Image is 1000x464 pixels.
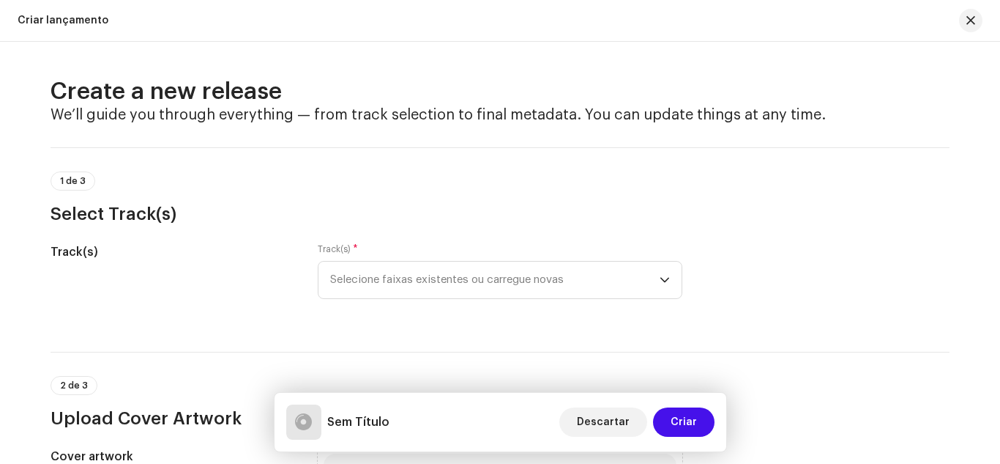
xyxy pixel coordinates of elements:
span: Selecione faixas existentes ou carregue novas [330,262,660,298]
h3: Select Track(s) [51,202,949,226]
div: dropdown trigger [660,262,670,298]
button: Descartar [559,408,647,437]
h3: Upload Cover Artwork [51,407,949,430]
button: Criar [653,408,714,437]
h4: We’ll guide you through everything — from track selection to final metadata. You can update thing... [51,106,949,124]
h5: Track(s) [51,243,294,261]
span: Descartar [577,408,630,437]
label: Track(s) [318,243,358,255]
h5: Sem Título [327,413,389,431]
span: Criar [671,408,697,437]
h2: Create a new release [51,77,949,106]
